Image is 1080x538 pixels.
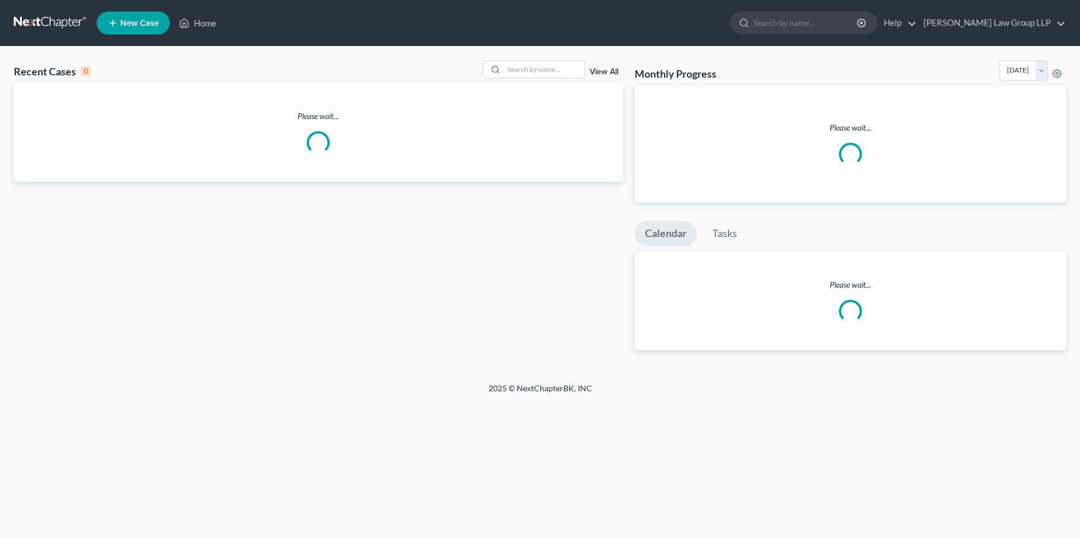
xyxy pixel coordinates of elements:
input: Search by name... [753,12,858,33]
div: 2025 © NextChapterBK, INC [212,383,868,403]
div: Recent Cases [14,64,91,78]
div: 0 [81,66,91,77]
a: Help [878,13,917,33]
p: Please wait... [14,110,623,122]
a: Tasks [702,221,747,246]
h3: Monthly Progress [635,67,716,81]
p: Please wait... [635,279,1066,291]
a: [PERSON_NAME] Law Group LLP [918,13,1066,33]
span: New Case [120,19,159,28]
input: Search by name... [504,61,585,78]
a: View All [590,68,619,76]
a: Calendar [635,221,697,246]
a: Home [173,13,222,33]
p: Please wait... [644,122,1057,133]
